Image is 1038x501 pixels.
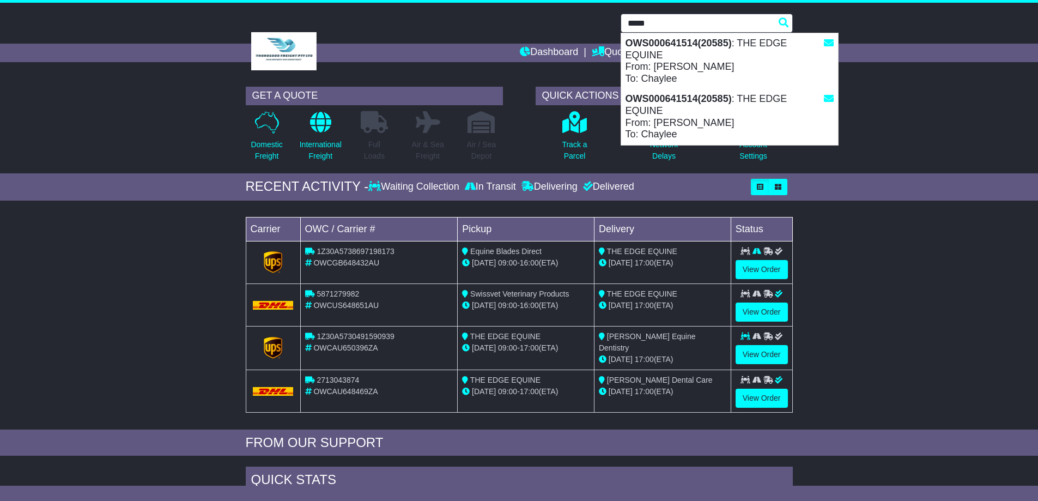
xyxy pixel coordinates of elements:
[650,139,678,162] p: Network Delays
[264,337,282,359] img: GetCarrierServiceLogo
[317,376,359,384] span: 2713043874
[462,181,519,193] div: In Transit
[599,354,726,365] div: (ETA)
[253,387,294,396] img: DHL.png
[498,301,517,310] span: 09:00
[251,139,282,162] p: Domestic Freight
[472,387,496,396] span: [DATE]
[520,258,539,267] span: 16:00
[599,257,726,269] div: (ETA)
[562,139,587,162] p: Track a Parcel
[731,217,792,241] td: Status
[520,44,578,62] a: Dashboard
[592,44,656,62] a: Quote/Book
[520,343,539,352] span: 17:00
[736,389,788,408] a: View Order
[580,181,634,193] div: Delivered
[300,217,458,241] td: OWC / Carrier #
[736,345,788,364] a: View Order
[520,301,539,310] span: 16:00
[607,289,677,298] span: THE EDGE EQUINE
[462,257,590,269] div: - (ETA)
[313,343,378,352] span: OWCAU650396ZA
[317,247,394,256] span: 1Z30A5738697198173
[736,260,788,279] a: View Order
[368,181,462,193] div: Waiting Collection
[599,332,696,352] span: [PERSON_NAME] Equine Dentistry
[561,111,587,168] a: Track aParcel
[635,258,654,267] span: 17:00
[626,38,732,49] strong: OWS000641514(20585)
[462,342,590,354] div: - (ETA)
[246,179,369,195] div: RECENT ACTIVITY -
[599,300,726,311] div: (ETA)
[498,343,517,352] span: 09:00
[626,93,732,104] strong: OWS000641514(20585)
[470,289,569,298] span: Swissvet Veterinary Products
[594,217,731,241] td: Delivery
[736,303,788,322] a: View Order
[470,332,541,341] span: THE EDGE EQUINE
[609,301,633,310] span: [DATE]
[472,258,496,267] span: [DATE]
[607,376,713,384] span: [PERSON_NAME] Dental Care
[246,87,503,105] div: GET A QUOTE
[599,386,726,397] div: (ETA)
[462,300,590,311] div: - (ETA)
[246,435,793,451] div: FROM OUR SUPPORT
[470,376,541,384] span: THE EDGE EQUINE
[635,355,654,364] span: 17:00
[250,111,283,168] a: DomesticFreight
[246,217,300,241] td: Carrier
[470,247,542,256] span: Equine Blades Direct
[300,139,342,162] p: International Freight
[739,139,767,162] p: Account Settings
[621,33,838,89] div: : THE EDGE EQUINE From: [PERSON_NAME] To: Chaylee
[621,89,838,144] div: : THE EDGE EQUINE From: [PERSON_NAME] To: Chaylee
[299,111,342,168] a: InternationalFreight
[264,251,282,273] img: GetCarrierServiceLogo
[635,387,654,396] span: 17:00
[472,343,496,352] span: [DATE]
[317,332,394,341] span: 1Z30A5730491590939
[246,467,793,496] div: Quick Stats
[253,301,294,310] img: DHL.png
[607,247,677,256] span: THE EDGE EQUINE
[467,139,496,162] p: Air / Sea Depot
[472,301,496,310] span: [DATE]
[317,289,359,298] span: 5871279982
[462,386,590,397] div: - (ETA)
[520,387,539,396] span: 17:00
[313,258,379,267] span: OWCGB648432AU
[458,217,594,241] td: Pickup
[498,387,517,396] span: 09:00
[609,258,633,267] span: [DATE]
[519,181,580,193] div: Delivering
[635,301,654,310] span: 17:00
[313,387,378,396] span: OWCAU648469ZA
[412,139,444,162] p: Air & Sea Freight
[313,301,379,310] span: OWCUS648651AU
[609,387,633,396] span: [DATE]
[361,139,388,162] p: Full Loads
[536,87,793,105] div: QUICK ACTIONS
[498,258,517,267] span: 09:00
[609,355,633,364] span: [DATE]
